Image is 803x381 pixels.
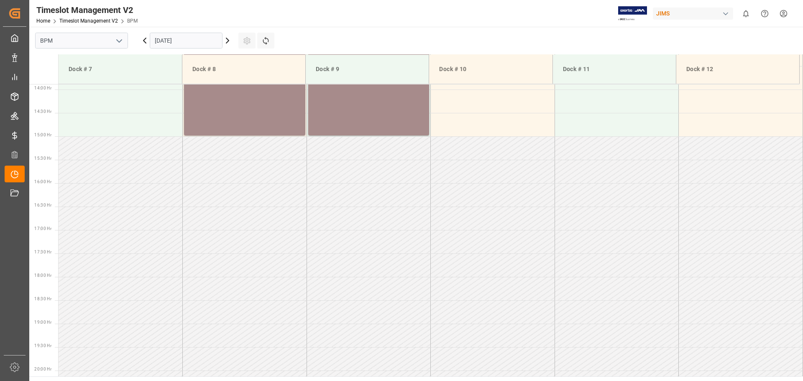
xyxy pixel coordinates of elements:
[189,61,299,77] div: Dock # 8
[34,156,51,161] span: 15:30 Hr
[34,250,51,254] span: 17:30 Hr
[36,18,50,24] a: Home
[618,6,647,21] img: Exertis%20JAM%20-%20Email%20Logo.jpg_1722504956.jpg
[560,61,669,77] div: Dock # 11
[150,33,222,49] input: DD.MM.YYYY
[436,61,545,77] div: Dock # 10
[35,33,128,49] input: Type to search/select
[34,297,51,301] span: 18:30 Hr
[34,367,51,371] span: 20:00 Hr
[113,34,125,47] button: open menu
[653,5,737,21] button: JIMS
[755,4,774,23] button: Help Center
[59,18,118,24] a: Timeslot Management V2
[65,61,175,77] div: Dock # 7
[34,226,51,231] span: 17:00 Hr
[653,8,733,20] div: JIMS
[683,61,793,77] div: Dock # 12
[34,343,51,348] span: 19:30 Hr
[34,179,51,184] span: 16:00 Hr
[34,273,51,278] span: 18:00 Hr
[312,61,422,77] div: Dock # 9
[34,320,51,325] span: 19:00 Hr
[34,109,51,114] span: 14:30 Hr
[34,133,51,137] span: 15:00 Hr
[34,203,51,207] span: 16:30 Hr
[737,4,755,23] button: show 0 new notifications
[34,86,51,90] span: 14:00 Hr
[36,4,138,16] div: Timeslot Management V2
